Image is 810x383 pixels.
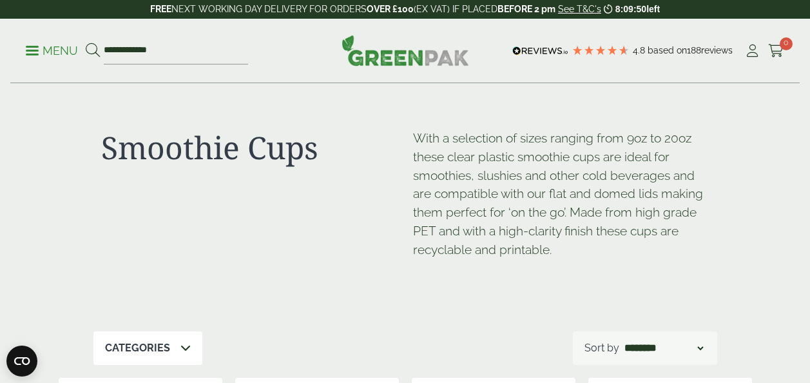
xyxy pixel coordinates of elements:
strong: FREE [150,4,171,14]
i: My Account [744,44,760,57]
a: 0 [768,41,784,61]
span: left [646,4,660,14]
a: See T&C's [558,4,601,14]
span: Based on [648,45,687,55]
span: reviews [701,45,733,55]
h1: Smoothie Cups [101,129,398,166]
button: Open CMP widget [6,346,37,377]
img: REVIEWS.io [512,46,568,55]
p: Sort by [584,340,619,356]
span: 8:09:50 [615,4,646,14]
p: Categories [105,340,170,356]
span: 188 [687,45,701,55]
a: Menu [26,43,78,56]
span: 4.8 [633,45,648,55]
i: Cart [768,44,784,57]
strong: BEFORE 2 pm [497,4,555,14]
img: GreenPak Supplies [342,35,469,66]
select: Shop order [622,340,706,356]
p: Menu [26,43,78,59]
p: With a selection of sizes ranging from 9oz to 20oz these clear plastic smoothie cups are ideal fo... [413,129,709,259]
strong: OVER £100 [367,4,414,14]
span: 0 [780,37,793,50]
div: 4.79 Stars [572,44,630,56]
